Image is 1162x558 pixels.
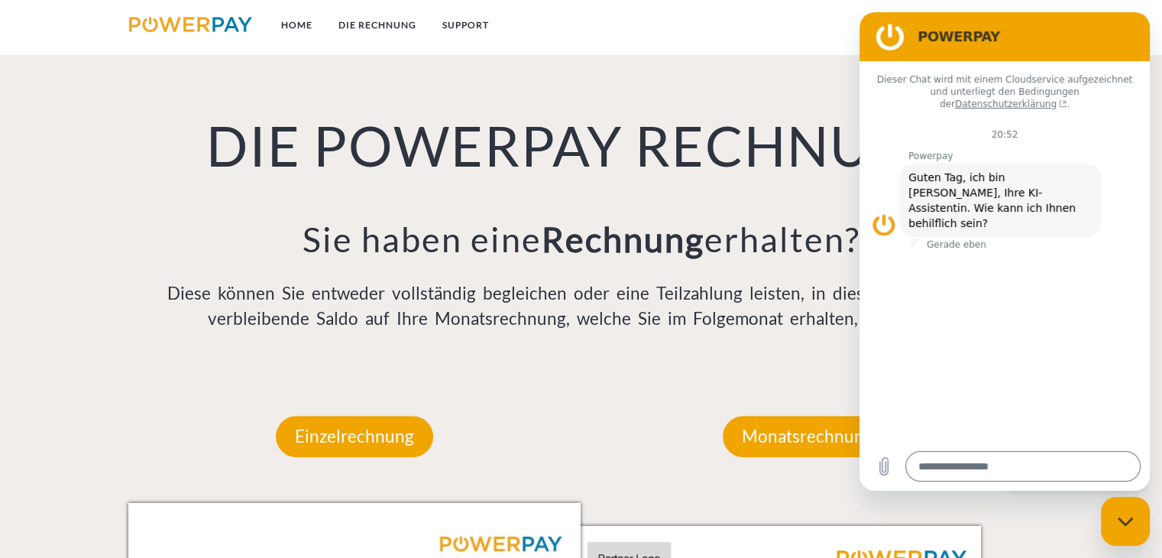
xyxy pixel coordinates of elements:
iframe: Schaltfläche zum Öffnen des Messaging-Fensters; Konversation läuft [1101,497,1150,546]
a: DIE RECHNUNG [325,11,429,39]
p: Monatsrechnung [723,416,892,457]
h1: DIE POWERPAY RECHNUNG [128,111,1034,180]
a: agb [954,11,1002,39]
p: Einzelrechnung [276,416,433,457]
iframe: Messaging-Fenster [859,12,1150,491]
a: SUPPORT [429,11,502,39]
p: Diese können Sie entweder vollständig begleichen oder eine Teilzahlung leisten, in diesem Fall wi... [128,281,1034,333]
h3: Sie haben eine erhalten? [128,218,1034,261]
img: logo-powerpay.svg [129,17,252,32]
a: Home [268,11,325,39]
b: Rechnung [541,219,704,260]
